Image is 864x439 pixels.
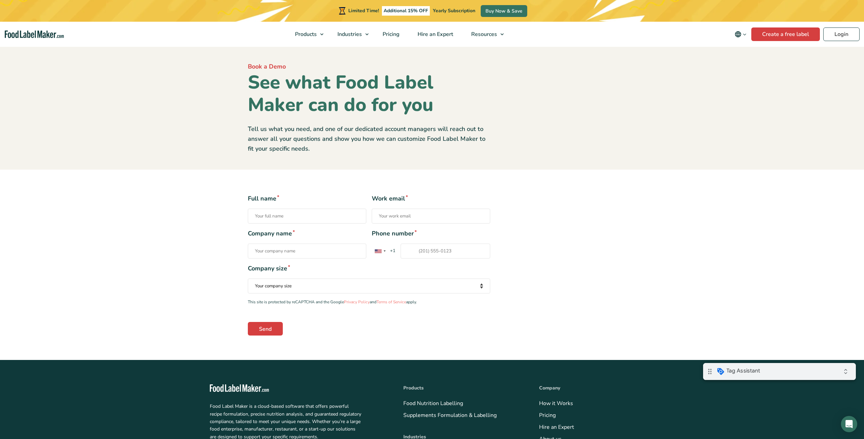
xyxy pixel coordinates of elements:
[403,400,463,407] a: Food Nutrition Labelling
[751,27,820,41] a: Create a free label
[23,4,57,11] span: Tag Assistant
[409,22,461,47] a: Hire an Expert
[248,264,490,273] span: Company size
[382,6,430,16] span: Additional 15% OFF
[335,31,363,38] span: Industries
[210,384,383,392] a: Food Label Maker homepage
[248,194,366,203] span: Full name
[401,244,490,259] input: Phone number* List of countries+1
[469,31,498,38] span: Resources
[329,22,372,47] a: Industries
[372,209,490,224] input: Work email*
[381,31,400,38] span: Pricing
[372,194,490,203] span: Work email
[248,71,490,116] h1: See what Food Label Maker can do for you
[248,299,490,305] p: This site is protected by reCAPTCHA and the Google and apply.
[372,229,490,238] span: Phone number
[539,384,655,392] p: Company
[210,384,269,392] img: Food Label Maker - white
[248,62,286,71] span: Book a Demo
[462,22,507,47] a: Resources
[374,22,407,47] a: Pricing
[539,412,556,419] a: Pricing
[823,27,860,41] a: Login
[348,7,379,14] span: Limited Time!
[344,299,370,305] a: Privacy Policy
[286,22,327,47] a: Products
[730,27,751,41] button: Change language
[293,31,317,38] span: Products
[5,31,64,38] a: Food Label Maker homepage
[403,384,519,392] p: Products
[248,124,490,153] p: Tell us what you need, and one of our dedicated account managers will reach out to answer all you...
[248,194,617,335] form: Contact form
[539,423,574,431] a: Hire an Expert
[376,299,406,305] a: Terms of Service
[539,400,573,407] a: How it Works
[416,31,454,38] span: Hire an Expert
[136,2,149,15] i: Collapse debug badge
[387,248,399,254] span: +1
[841,416,857,432] div: Open Intercom Messenger
[248,244,366,259] input: Company name*
[481,5,527,17] a: Buy Now & Save
[403,412,497,419] a: Supplements Formulation & Labelling
[248,229,366,238] span: Company name
[433,7,475,14] span: Yearly Subscription
[248,322,283,336] input: Send
[248,209,366,224] input: Full name*
[372,244,388,258] div: United States: +1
